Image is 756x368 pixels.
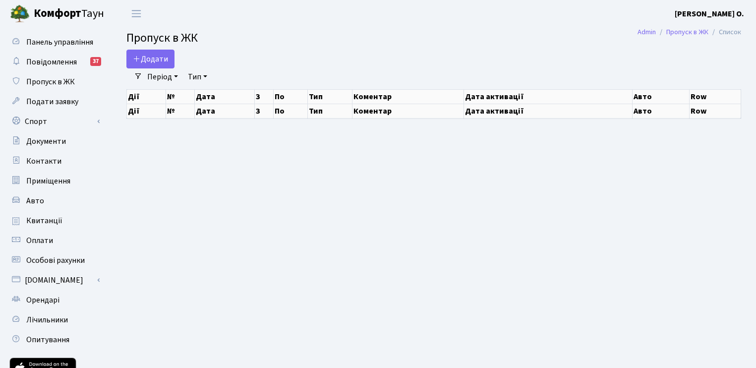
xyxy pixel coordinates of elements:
[5,171,104,191] a: Приміщення
[5,92,104,112] a: Подати заявку
[5,191,104,211] a: Авто
[26,334,69,345] span: Опитування
[5,231,104,250] a: Оплати
[464,104,632,118] th: Дата активації
[5,112,104,131] a: Спорт
[127,89,166,104] th: Дії
[5,330,104,350] a: Опитування
[5,151,104,171] a: Контакти
[127,104,166,118] th: Дії
[133,54,168,64] span: Додати
[675,8,744,19] b: [PERSON_NAME] О.
[26,96,78,107] span: Подати заявку
[5,52,104,72] a: Повідомлення37
[632,89,689,104] th: Авто
[26,156,61,167] span: Контакти
[26,57,77,67] span: Повідомлення
[254,104,273,118] th: З
[623,22,756,43] nav: breadcrumb
[26,136,66,147] span: Документи
[274,104,308,118] th: По
[254,89,273,104] th: З
[5,270,104,290] a: [DOMAIN_NAME]
[26,76,75,87] span: Пропуск в ЖК
[5,32,104,52] a: Панель управління
[307,89,352,104] th: Тип
[352,104,464,118] th: Коментар
[352,89,464,104] th: Коментар
[5,72,104,92] a: Пропуск в ЖК
[166,104,195,118] th: №
[675,8,744,20] a: [PERSON_NAME] О.
[632,104,689,118] th: Авто
[5,250,104,270] a: Особові рахунки
[34,5,104,22] span: Таун
[26,195,44,206] span: Авто
[195,89,255,104] th: Дата
[90,57,101,66] div: 37
[5,310,104,330] a: Лічильники
[195,104,255,118] th: Дата
[689,104,741,118] th: Row
[307,104,352,118] th: Тип
[689,89,741,104] th: Row
[5,211,104,231] a: Квитанції
[5,290,104,310] a: Орендарі
[124,5,149,22] button: Переключити навігацію
[26,295,59,306] span: Орендарі
[26,235,53,246] span: Оплати
[166,89,195,104] th: №
[666,27,708,37] a: Пропуск в ЖК
[26,176,70,186] span: Приміщення
[26,255,85,266] span: Особові рахунки
[10,4,30,24] img: logo.png
[708,27,741,38] li: Список
[143,68,182,85] a: Період
[126,50,174,68] a: Додати
[464,89,632,104] th: Дата активації
[638,27,656,37] a: Admin
[26,215,62,226] span: Квитанції
[274,89,308,104] th: По
[184,68,211,85] a: Тип
[26,314,68,325] span: Лічильники
[5,131,104,151] a: Документи
[126,29,198,47] span: Пропуск в ЖК
[26,37,93,48] span: Панель управління
[34,5,81,21] b: Комфорт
